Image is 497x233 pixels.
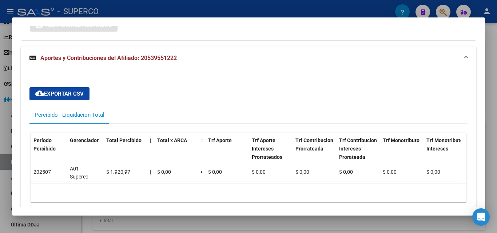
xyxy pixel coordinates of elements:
[383,169,397,175] span: $ 0,00
[33,137,56,152] span: Período Percibido
[70,166,88,180] span: A01 - Superco
[383,137,420,143] span: Trf Monotributo
[339,169,353,175] span: $ 0,00
[252,169,266,175] span: $ 0,00
[249,133,293,173] datatable-header-cell: Trf Aporte Intereses Prorrateados
[106,169,130,175] span: $ 1.920,97
[208,137,232,143] span: Trf Aporte
[339,137,377,160] span: Trf Contribucion Intereses Prorateada
[154,133,198,173] datatable-header-cell: Total x ARCA
[35,89,44,98] mat-icon: cloud_download
[380,133,424,173] datatable-header-cell: Trf Monotributo
[198,133,205,173] datatable-header-cell: =
[295,137,333,152] span: Trf Contribucion Prorrateada
[201,169,204,175] span: =
[205,133,249,173] datatable-header-cell: Trf Aporte
[150,169,151,175] span: |
[150,137,151,143] span: |
[29,87,90,100] button: Exportar CSV
[33,169,51,175] span: 202507
[157,137,187,143] span: Total x ARCA
[40,55,177,61] span: Aportes y Contribuciones del Afiliado: 20539551222
[70,137,99,143] span: Gerenciador
[147,133,154,173] datatable-header-cell: |
[252,137,282,160] span: Trf Aporte Intereses Prorrateados
[157,169,171,175] span: $ 0,00
[208,169,222,175] span: $ 0,00
[35,91,84,97] span: Exportar CSV
[472,208,490,226] div: Open Intercom Messenger
[336,133,380,173] datatable-header-cell: Trf Contribucion Intereses Prorateada
[201,137,204,143] span: =
[424,133,467,173] datatable-header-cell: Trf Monotributo Intereses
[295,169,309,175] span: $ 0,00
[31,133,67,173] datatable-header-cell: Período Percibido
[426,169,440,175] span: $ 0,00
[35,111,104,119] div: Percibido - Liquidación Total
[293,133,336,173] datatable-header-cell: Trf Contribucion Prorrateada
[21,70,476,220] div: Aportes y Contribuciones del Afiliado: 20539551222
[103,133,147,173] datatable-header-cell: Total Percibido
[21,47,476,70] mat-expansion-panel-header: Aportes y Contribuciones del Afiliado: 20539551222
[426,137,463,152] span: Trf Monotributo Intereses
[106,137,142,143] span: Total Percibido
[67,133,103,173] datatable-header-cell: Gerenciador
